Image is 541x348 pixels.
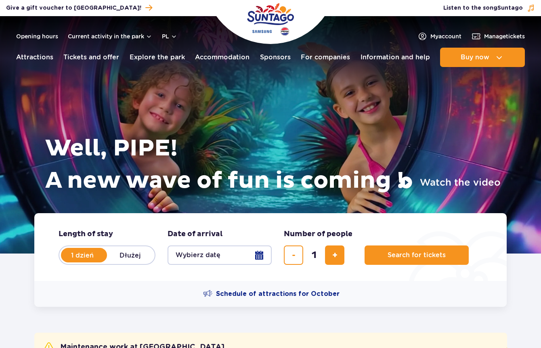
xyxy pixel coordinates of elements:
font: A new wave of fun is coming ! [45,166,404,195]
font: Tickets and offer [63,53,119,61]
a: Schedule of attractions for October [203,289,340,299]
font: Length of stay [59,229,113,239]
a: Myaccount [417,31,461,41]
a: Opening hours [16,32,58,40]
input: liczba biletów [304,245,324,265]
button: dodaj bilet [325,245,344,265]
font: tickets [506,33,525,40]
font: account [438,33,461,40]
font: Give a gift voucher to [GEOGRAPHIC_DATA]! [6,5,141,11]
a: Attractions [16,48,53,67]
button: Buy now [440,48,525,67]
font: My [430,33,438,40]
a: Managetickets [471,31,525,41]
font: Opening hours [16,33,58,40]
font: Watch the video [420,176,501,188]
a: Accommodation [195,48,250,67]
a: Give a gift voucher to [GEOGRAPHIC_DATA]! [6,2,152,13]
font: Information and help [361,53,430,61]
font: Number of people [284,229,352,239]
a: Explore the park [130,48,185,67]
font: For companies [301,53,350,61]
button: Wybierz datę [168,245,272,265]
a: For companies [301,48,350,67]
font: Attractions [16,53,53,61]
font: Sponsors [260,53,291,61]
a: Tickets and offer [63,48,119,67]
button: usuń bilet [284,245,303,265]
font: Suntago [497,5,523,11]
font: Explore the park [130,53,185,61]
a: Sponsors [260,48,291,67]
button: Current activity in the park [68,33,152,40]
font: pl [162,33,169,40]
a: Information and help [361,48,430,67]
button: Watch the video [400,176,501,189]
font: Accommodation [195,53,250,61]
label: 1 dzień [59,247,105,264]
font: Current activity in the park [68,33,144,40]
label: Dłużej [107,247,153,264]
button: Listen to the songSuntago [443,4,535,12]
form: Planning a visit to Park of Poland [34,213,507,281]
button: pl [162,32,177,40]
font: Date of arrival [168,229,222,239]
font: Manage [484,33,506,40]
button: Search for tickets [365,245,469,265]
font: Schedule of attractions for October [216,291,340,297]
font: Listen to the song [443,5,497,11]
font: Well, PIPE! [45,134,178,163]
